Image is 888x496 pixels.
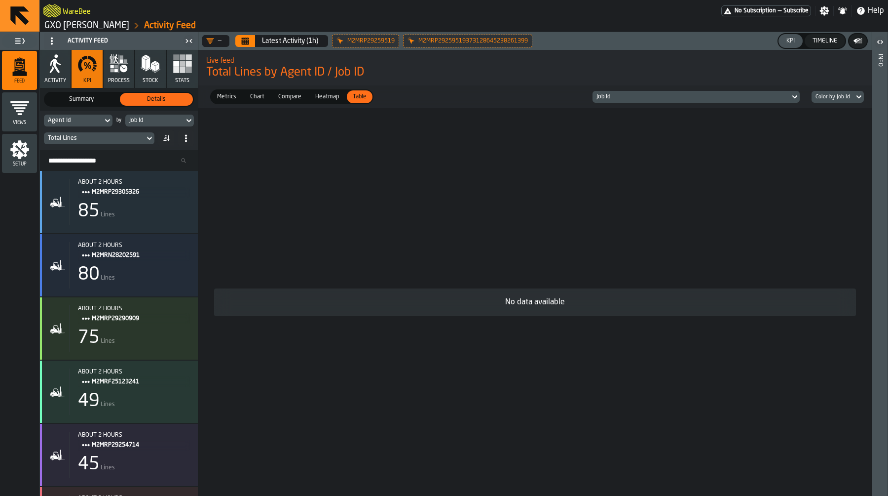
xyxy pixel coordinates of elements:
[347,90,372,103] div: thumb
[206,55,864,65] h2: Sub Title
[125,115,194,126] div: DropdownMenuValue-jobId
[213,92,240,101] span: Metrics
[78,432,190,451] div: Title
[246,92,268,101] span: Chart
[78,432,190,439] div: Start: 8/28/2025, 2:18:37 PM - End: 8/28/2025, 3:10:17 PM
[44,20,129,31] a: link-to-/wh/i/baca6aa3-d1fc-43c0-a604-2a1c9d5db74d/simulations
[143,78,158,84] span: Stock
[43,2,61,20] a: logo-header
[78,242,190,261] div: Title
[782,38,799,44] div: KPI
[262,37,318,45] div: Latest Activity (1h)
[78,305,190,324] div: Title
[852,5,888,17] label: button-toggle-Help
[778,34,803,48] button: button-KPI
[78,179,190,198] div: Title
[101,211,115,218] span: Lines
[346,89,373,104] label: button-switch-multi-Table
[308,89,346,104] label: button-switch-multi-Heatmap
[78,328,100,348] div: 75
[815,6,833,16] label: button-toggle-Settings
[211,90,242,103] div: thumb
[2,79,37,84] span: Feed
[2,51,37,90] li: menu Feed
[78,305,190,312] div: about 2 hours
[243,89,271,104] label: button-switch-multi-Chart
[206,65,864,81] span: Total Lines by Agent ID / Job ID
[101,275,115,282] span: Lines
[78,455,100,474] div: 45
[78,432,190,439] div: about 2 hours
[78,179,190,186] div: Start: 8/28/2025, 2:15:36 PM - End: 8/28/2025, 3:08:43 PM
[129,117,180,124] div: DropdownMenuValue-jobId
[783,7,809,14] span: Subscribe
[116,118,121,124] div: by
[101,338,115,345] span: Lines
[849,34,867,48] button: button-
[92,250,182,261] span: M2MRN28202591
[2,34,37,48] label: button-toggle-Toggle Full Menu
[78,369,190,387] div: Title
[182,35,196,47] label: button-toggle-Close me
[202,35,229,47] div: DropdownMenuValue-
[78,305,190,312] div: Start: 8/28/2025, 2:16:52 PM - End: 8/28/2025, 3:10:03 PM
[336,37,344,45] div: Hide filter
[873,34,887,52] label: button-toggle-Open
[407,37,415,45] div: Hide filter
[210,89,243,104] label: button-switch-multi-Metrics
[40,361,198,423] div: stat-
[44,92,119,107] label: button-switch-multi-Summary
[2,92,37,132] li: menu Views
[198,50,872,85] div: title-Total Lines by Agent ID / Job ID
[48,135,141,142] div: DropdownMenuValue-eventsCount
[78,242,190,249] div: Start: 8/28/2025, 2:18:50 PM - End: 8/28/2025, 3:10:10 PM
[40,234,198,296] div: stat-
[235,35,328,47] div: Select date range
[592,91,800,103] div: DropdownMenuValue-jobId
[735,7,776,14] span: No Subscription
[101,464,115,471] span: Lines
[2,120,37,125] span: Views
[120,93,193,106] div: thumb
[721,5,811,16] a: link-to-/wh/i/baca6aa3-d1fc-43c0-a604-2a1c9d5db74d/pricing/
[271,89,308,104] label: button-switch-multi-Compare
[596,93,786,100] div: DropdownMenuValue-jobId
[63,6,91,16] h2: Sub Title
[40,424,198,486] div: stat-
[92,187,182,198] span: M2MRP29305326
[83,78,91,84] span: KPI
[92,313,182,324] span: M2MRP29290909
[78,202,100,221] div: 85
[101,401,115,408] span: Lines
[868,5,884,17] span: Help
[418,38,528,44] span: M2MRP29259519373128645238261399
[122,95,191,104] span: Details
[78,242,190,249] div: about 2 hours
[2,134,37,173] li: menu Setup
[2,162,37,167] span: Setup
[311,92,343,101] span: Heatmap
[40,171,198,233] div: stat-
[43,20,464,32] nav: Breadcrumb
[119,92,194,107] label: button-switch-multi-Details
[877,52,884,494] div: Info
[347,38,395,44] span: M2MRP29259519
[721,5,811,16] div: Menu Subscription
[809,38,841,44] div: Timeline
[44,78,66,84] span: Activity
[92,440,182,451] span: M2MRP29254714
[175,78,189,84] span: Stats
[834,6,851,16] label: button-toggle-Notifications
[778,7,781,14] span: —
[805,34,845,48] button: button-Timeline
[40,297,198,360] div: stat-
[244,90,270,103] div: thumb
[44,115,112,126] div: DropdownMenuValue-agentId
[144,20,196,31] a: link-to-/wh/i/baca6aa3-d1fc-43c0-a604-2a1c9d5db74d/feed/62ef12e0-2103-4f85-95c6-e08093af12ca
[44,132,154,144] div: DropdownMenuValue-eventsCount
[47,95,116,104] span: Summary
[272,90,307,103] div: thumb
[92,376,182,387] span: M2MRF25123241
